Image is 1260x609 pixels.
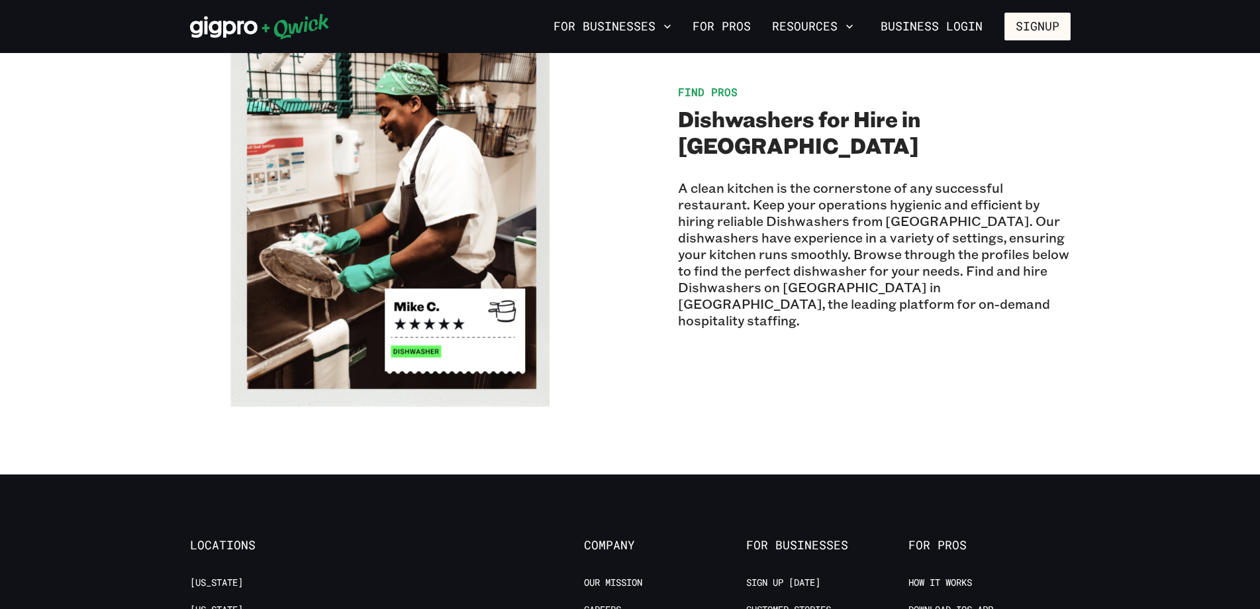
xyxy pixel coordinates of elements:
[767,15,859,38] button: Resources
[678,85,738,99] span: Find Pros
[678,105,1071,158] h2: Dishwashers for Hire in [GEOGRAPHIC_DATA]
[190,538,352,553] span: Locations
[584,538,746,553] span: Company
[190,15,583,408] img: Dishwasher standing at a sink.
[746,538,908,553] span: For Businesses
[746,577,820,589] a: Sign up [DATE]
[687,15,756,38] a: For Pros
[678,180,1071,329] p: A clean kitchen is the cornerstone of any successful restaurant. Keep your operations hygienic an...
[584,577,642,589] a: Our Mission
[908,538,1071,553] span: For Pros
[869,13,994,40] a: Business Login
[548,15,677,38] button: For Businesses
[190,577,243,589] a: [US_STATE]
[908,577,972,589] a: How it Works
[1004,13,1071,40] button: Signup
